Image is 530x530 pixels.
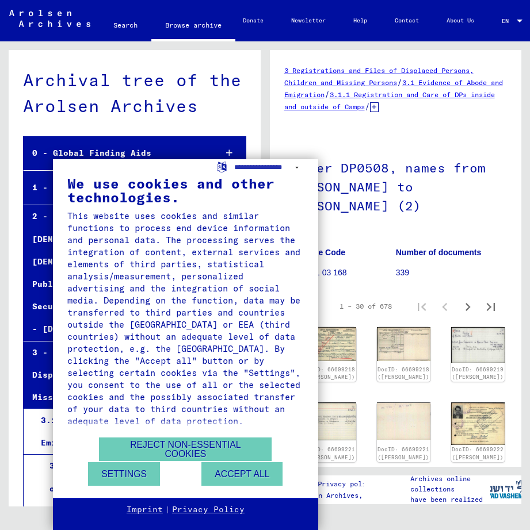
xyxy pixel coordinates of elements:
button: Settings [88,462,160,486]
a: Imprint [127,504,163,516]
button: Reject non-essential cookies [99,437,272,461]
div: This website uses cookies and similar functions to process end device information and personal da... [67,210,304,427]
button: Accept all [201,462,283,486]
div: We use cookies and other technologies. [67,176,304,204]
a: Privacy Policy [172,504,245,516]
